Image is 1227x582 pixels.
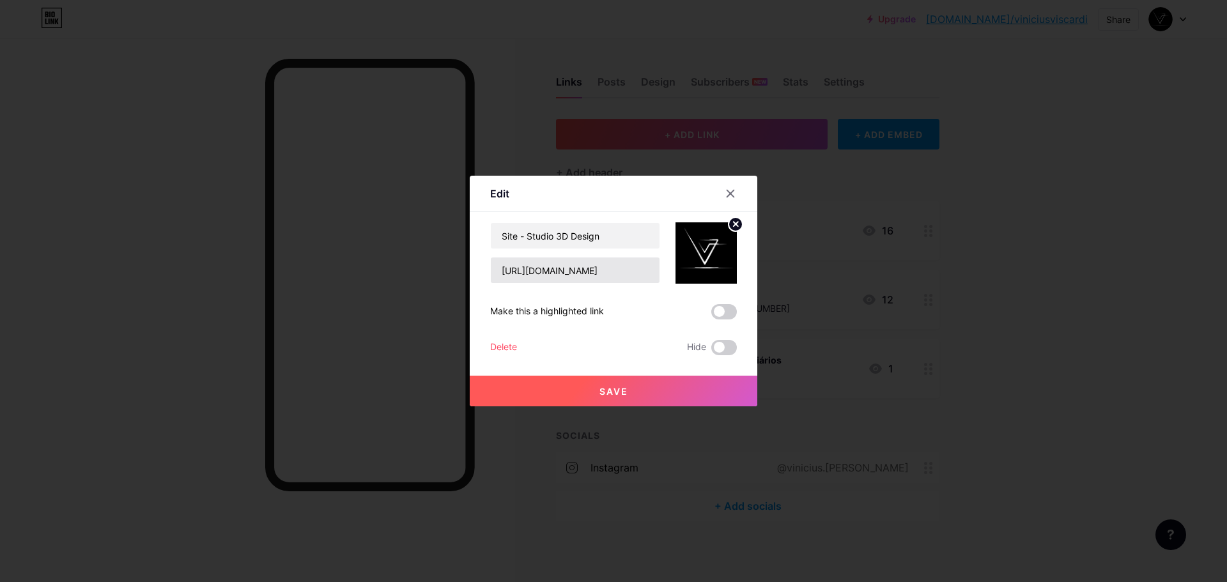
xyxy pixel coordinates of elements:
[490,304,604,319] div: Make this a highlighted link
[491,223,660,249] input: Title
[470,376,757,406] button: Save
[599,386,628,397] span: Save
[687,340,706,355] span: Hide
[490,186,509,201] div: Edit
[490,340,517,355] div: Delete
[675,222,737,284] img: link_thumbnail
[491,257,660,283] input: URL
